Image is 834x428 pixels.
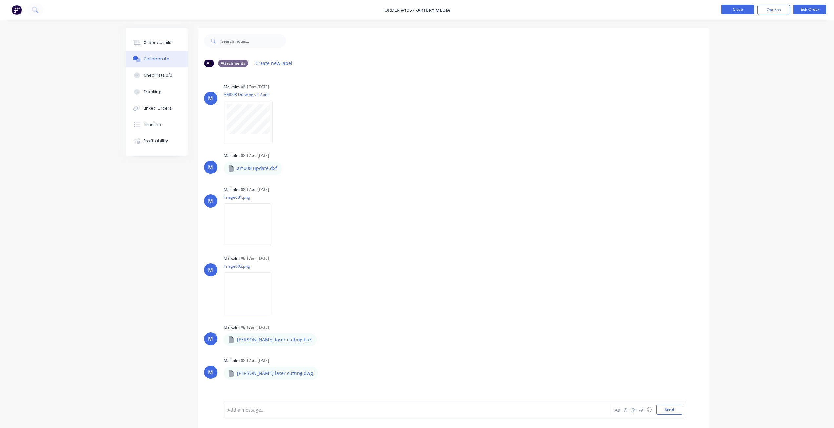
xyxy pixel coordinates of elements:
[241,84,269,90] div: 08:17am [DATE]
[208,163,213,171] div: M
[241,153,269,159] div: 08:17am [DATE]
[144,72,172,78] div: Checklists 0/0
[204,60,214,67] div: All
[144,138,168,144] div: Profitability
[12,5,22,15] img: Factory
[241,255,269,261] div: 08:17am [DATE]
[237,165,277,172] p: am008 update.dxf
[126,100,188,116] button: Linked Orders
[144,122,161,128] div: Timeline
[237,370,313,377] p: [PERSON_NAME] laser cutting.dwg
[208,368,213,376] div: M
[417,7,450,13] a: Artery Media
[144,105,172,111] div: Linked Orders
[208,197,213,205] div: M
[218,60,248,67] div: Attachments
[208,266,213,274] div: M
[126,51,188,67] button: Collaborate
[241,324,269,330] div: 08:17am [DATE]
[224,187,240,193] div: Malkolm
[224,324,240,330] div: Malkolm
[126,84,188,100] button: Tracking
[757,5,790,15] button: Options
[221,34,286,48] input: Search notes...
[224,153,240,159] div: Malkolm
[144,56,169,62] div: Collaborate
[721,5,754,14] button: Close
[208,94,213,102] div: M
[126,116,188,133] button: Timeline
[224,255,240,261] div: Malkolm
[126,34,188,51] button: Order details
[656,405,682,415] button: Send
[614,406,622,414] button: Aa
[208,335,213,343] div: M
[126,133,188,149] button: Profitability
[224,194,278,200] p: image001.png
[241,358,269,364] div: 08:17am [DATE]
[144,89,162,95] div: Tracking
[645,406,653,414] button: ☺
[793,5,826,14] button: Edit Order
[224,358,240,364] div: Malkolm
[622,406,630,414] button: @
[241,187,269,193] div: 08:17am [DATE]
[384,7,417,13] span: Order #1357 -
[237,336,312,343] p: [PERSON_NAME] laser cutting.bak
[126,67,188,84] button: Checklists 0/0
[224,263,278,269] p: image003.png
[252,59,296,68] button: Create new label
[144,40,171,46] div: Order details
[224,84,240,90] div: Malkolm
[224,92,279,97] p: AM008 Drawing v2 2.pdf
